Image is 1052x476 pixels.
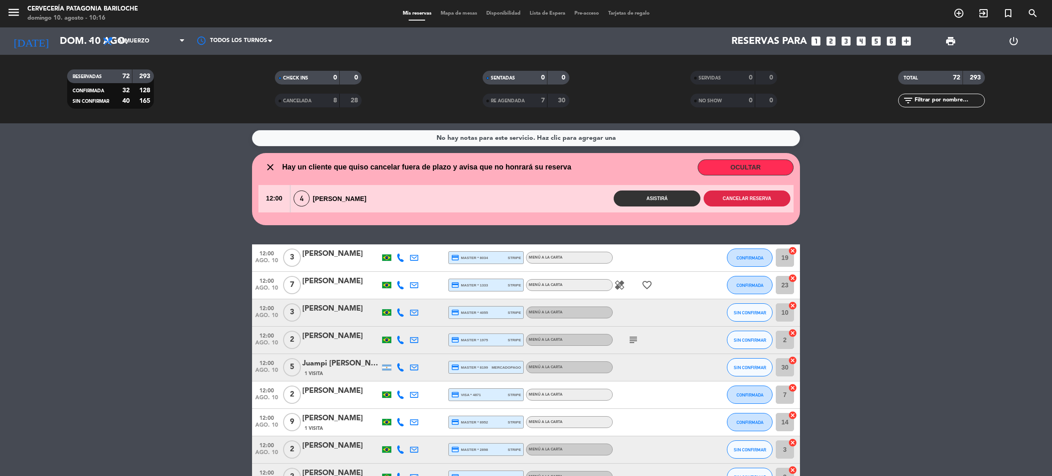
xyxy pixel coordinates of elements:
[351,97,360,104] strong: 28
[73,74,102,79] span: RESERVADAS
[302,303,380,315] div: [PERSON_NAME]
[491,76,515,80] span: SENTADAS
[508,337,521,343] span: stripe
[699,99,722,103] span: NO SHOW
[491,99,525,103] span: RE AGENDADA
[492,365,521,370] span: mercadopago
[255,412,278,423] span: 12:00
[734,365,766,370] span: SIN CONFIRMAR
[541,97,545,104] strong: 7
[749,74,752,81] strong: 0
[398,11,436,16] span: Mis reservas
[788,356,797,365] i: cancel
[788,328,797,338] i: cancel
[945,36,956,47] span: print
[914,95,984,106] input: Filtrar por nombre...
[255,439,278,450] span: 12:00
[788,246,797,255] i: cancel
[451,336,488,344] span: master * 1975
[283,386,301,404] span: 2
[283,413,301,431] span: 9
[529,393,563,397] span: MENÚ A LA CARTA
[302,385,380,397] div: [PERSON_NAME]
[628,334,639,345] i: subject
[541,74,545,81] strong: 0
[788,411,797,420] i: cancel
[85,36,96,47] i: arrow_drop_down
[255,357,278,368] span: 12:00
[562,74,567,81] strong: 0
[734,338,766,343] span: SIN CONFIRMAR
[283,331,301,349] span: 2
[508,310,521,316] span: stripe
[283,358,301,376] span: 5
[727,413,773,431] button: CONFIRMADA
[727,303,773,322] button: SIN CONFIRMAR
[885,35,897,47] i: looks_6
[482,11,525,16] span: Disponibilidad
[870,35,882,47] i: looks_5
[508,419,521,425] span: stripe
[451,363,488,371] span: master * 8199
[788,438,797,447] i: cancel
[255,330,278,340] span: 12:00
[283,99,311,103] span: CANCELADA
[282,161,571,173] span: Hay un cliente que quiso cancelar fuera de plazo y avisa que no honrará su reserva
[354,74,360,81] strong: 0
[451,308,488,317] span: master * 4055
[570,11,604,16] span: Pre-acceso
[978,8,989,19] i: exit_to_app
[333,74,337,81] strong: 0
[736,283,763,288] span: CONFIRMADA
[699,76,721,80] span: SERVIDAS
[302,358,380,370] div: Juampi [PERSON_NAME]
[953,8,964,19] i: add_circle_outline
[1008,36,1019,47] i: power_settings_new
[283,440,301,459] span: 2
[258,185,290,212] span: 12:00
[982,27,1045,55] div: LOG OUT
[529,365,563,369] span: MENÚ A LA CARTA
[255,450,278,460] span: ago. 10
[731,36,807,47] span: Reservas para
[727,386,773,404] button: CONFIRMADA
[525,11,570,16] span: Lista de Espera
[283,276,301,294] span: 7
[27,5,138,14] div: Cervecería Patagonia Bariloche
[451,281,459,289] i: credit_card
[451,418,488,426] span: master * 8952
[529,338,563,342] span: MENÚ A LA CARTA
[437,133,616,143] div: No hay notas para este servicio. Haz clic para agregar una
[970,74,983,81] strong: 293
[290,190,374,206] div: [PERSON_NAME]
[255,385,278,395] span: 12:00
[451,391,459,399] i: credit_card
[736,255,763,260] span: CONFIRMADA
[788,383,797,392] i: cancel
[255,367,278,378] span: ago. 10
[736,392,763,397] span: CONFIRMADA
[139,73,152,79] strong: 293
[7,31,55,51] i: [DATE]
[333,97,337,104] strong: 8
[139,98,152,104] strong: 165
[451,445,488,454] span: master * 2898
[508,255,521,261] span: stripe
[734,310,766,315] span: SIN CONFIRMAR
[529,256,563,259] span: MENÚ A LA CARTA
[604,11,654,16] span: Tarjetas de regalo
[118,38,149,44] span: Almuerzo
[840,35,852,47] i: looks_3
[451,391,481,399] span: visa * 4871
[704,190,790,206] button: Cancelar reserva
[451,308,459,317] i: credit_card
[508,282,521,288] span: stripe
[810,35,822,47] i: looks_one
[451,281,488,289] span: master * 1333
[294,190,310,206] span: 4
[727,358,773,376] button: SIN CONFIRMAR
[451,254,459,262] i: credit_card
[749,97,752,104] strong: 0
[904,76,918,80] span: TOTAL
[73,99,109,104] span: SIN CONFIRMAR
